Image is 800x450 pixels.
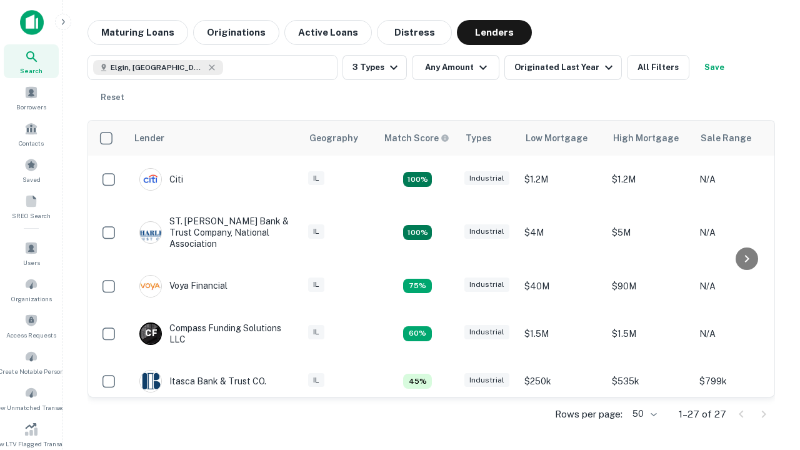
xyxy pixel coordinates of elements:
td: $250k [518,357,606,405]
span: Elgin, [GEOGRAPHIC_DATA], [GEOGRAPHIC_DATA] [111,62,204,73]
span: Borrowers [16,102,46,112]
a: Create Notable Person [4,345,59,379]
div: Originated Last Year [514,60,616,75]
div: Capitalize uses an advanced AI algorithm to match your search with the best lender. The match sco... [384,131,449,145]
button: Originations [193,20,279,45]
div: Types [466,131,492,146]
td: $535k [606,357,693,405]
td: $1.2M [518,156,606,203]
div: 50 [627,405,659,423]
div: Matching Properties: 3, hasApolloMatch: undefined [403,374,432,389]
div: Low Mortgage [526,131,587,146]
a: Users [4,236,59,270]
div: Industrial [464,373,509,387]
span: Users [23,257,40,267]
th: Capitalize uses an advanced AI algorithm to match your search with the best lender. The match sco... [377,121,458,156]
th: High Mortgage [606,121,693,156]
td: $1.2M [606,156,693,203]
th: Types [458,121,518,156]
div: Lender [134,131,164,146]
button: Distress [377,20,452,45]
span: Saved [22,174,41,184]
a: Organizations [4,272,59,306]
p: C F [145,327,157,340]
p: 1–27 of 27 [679,407,726,422]
div: Matching Properties: 5, hasApolloMatch: undefined [403,279,432,294]
a: Borrowers [4,81,59,114]
button: Maturing Loans [87,20,188,45]
button: Originated Last Year [504,55,622,80]
img: picture [140,169,161,190]
button: 3 Types [342,55,407,80]
div: ST. [PERSON_NAME] Bank & Trust Company, National Association [139,216,289,250]
div: Itasca Bank & Trust CO. [139,370,266,392]
img: picture [140,276,161,297]
div: IL [308,224,324,239]
td: $4M [518,203,606,262]
button: Elgin, [GEOGRAPHIC_DATA], [GEOGRAPHIC_DATA] [87,55,337,80]
span: Access Requests [6,330,56,340]
div: Industrial [464,325,509,339]
span: SREO Search [12,211,51,221]
div: IL [308,277,324,292]
button: Save your search to get updates of matches that match your search criteria. [694,55,734,80]
td: $40M [518,262,606,310]
td: $1.5M [606,310,693,357]
div: Citi [139,168,183,191]
button: Reset [92,85,132,110]
span: Organizations [11,294,52,304]
th: Lender [127,121,302,156]
button: All Filters [627,55,689,80]
h6: Match Score [384,131,447,145]
button: Active Loans [284,20,372,45]
button: Any Amount [412,55,499,80]
a: Search [4,44,59,78]
div: IL [308,373,324,387]
iframe: Chat Widget [737,310,800,370]
td: $5M [606,203,693,262]
th: Low Mortgage [518,121,606,156]
img: capitalize-icon.png [20,10,44,35]
td: $90M [606,262,693,310]
div: Industrial [464,277,509,292]
div: Matching Properties: 12, hasApolloMatch: undefined [403,225,432,240]
button: Lenders [457,20,532,45]
img: picture [140,371,161,392]
span: Contacts [19,138,44,148]
a: Saved [4,153,59,187]
div: IL [308,171,324,186]
a: SREO Search [4,189,59,223]
img: picture [140,222,161,243]
div: IL [308,325,324,339]
span: Search [20,66,42,76]
th: Geography [302,121,377,156]
a: Access Requests [4,309,59,342]
div: Compass Funding Solutions LLC [139,322,289,345]
div: Geography [309,131,358,146]
div: Industrial [464,224,509,239]
div: Voya Financial [139,275,227,297]
a: Review Unmatched Transactions [4,381,59,415]
div: High Mortgage [613,131,679,146]
div: Sale Range [701,131,751,146]
td: $1.5M [518,310,606,357]
a: Contacts [4,117,59,151]
div: Matching Properties: 4, hasApolloMatch: undefined [403,326,432,341]
div: Industrial [464,171,509,186]
p: Rows per page: [555,407,622,422]
div: Matching Properties: 9, hasApolloMatch: undefined [403,172,432,187]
